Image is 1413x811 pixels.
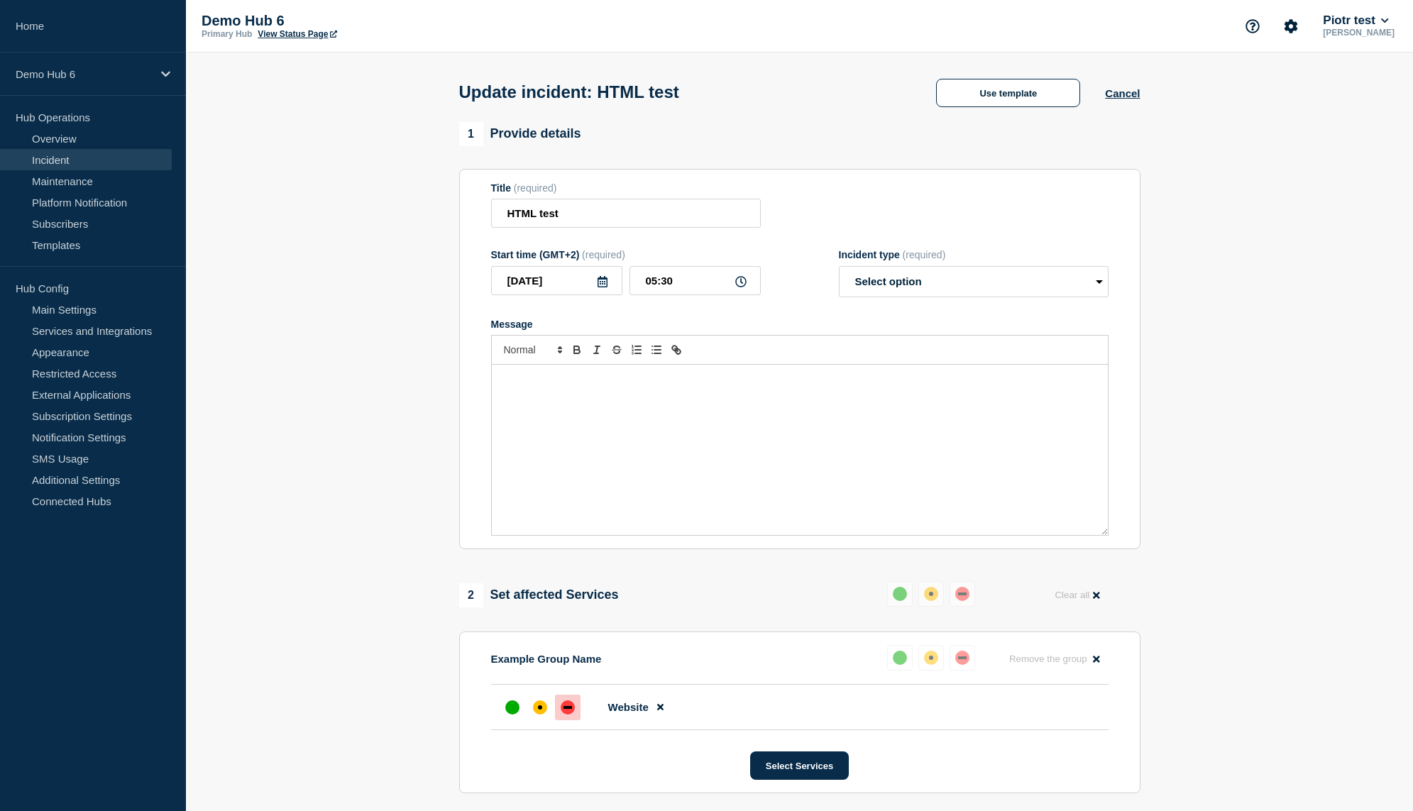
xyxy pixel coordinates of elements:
button: Account settings [1276,11,1306,41]
button: Toggle link [666,341,686,358]
button: Support [1238,11,1268,41]
span: 1 [459,122,483,146]
button: Toggle bulleted list [647,341,666,358]
select: Incident type [839,266,1109,297]
button: up [887,581,913,607]
div: Start time (GMT+2) [491,249,761,260]
div: affected [533,700,547,715]
div: up [505,700,519,715]
button: affected [918,645,944,671]
button: Use template [936,79,1080,107]
button: up [887,645,913,671]
div: affected [924,651,938,665]
input: Title [491,199,761,228]
div: down [955,651,969,665]
p: Demo Hub 6 [16,68,152,80]
span: (required) [582,249,625,260]
input: HH:MM [629,266,761,295]
button: Clear all [1046,581,1108,609]
span: Font size [497,341,567,358]
span: Remove the group [1009,653,1087,664]
span: (required) [903,249,946,260]
button: Remove the group [1001,645,1109,673]
span: 2 [459,583,483,607]
p: Primary Hub [202,29,252,39]
button: Toggle bold text [567,341,587,358]
p: Demo Hub 6 [202,13,485,29]
div: up [893,587,907,601]
button: down [950,581,975,607]
div: down [561,700,575,715]
div: up [893,651,907,665]
input: YYYY-MM-DD [491,266,622,295]
div: Message [491,319,1109,330]
button: affected [918,581,944,607]
button: Piotr test [1320,13,1391,28]
span: Website [608,701,649,713]
button: Toggle italic text [587,341,607,358]
div: Provide details [459,122,581,146]
button: Select Services [750,751,849,780]
span: (required) [514,182,557,194]
p: Example Group Name [491,653,602,665]
button: Toggle strikethrough text [607,341,627,358]
a: View Status Page [258,29,336,39]
div: Set affected Services [459,583,619,607]
div: Title [491,182,761,194]
div: affected [924,587,938,601]
button: down [950,645,975,671]
div: Message [492,365,1108,535]
p: [PERSON_NAME] [1320,28,1397,38]
button: Toggle ordered list [627,341,647,358]
button: Cancel [1105,87,1140,99]
h1: Update incident: HTML test [459,82,679,102]
div: down [955,587,969,601]
div: Incident type [839,249,1109,260]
